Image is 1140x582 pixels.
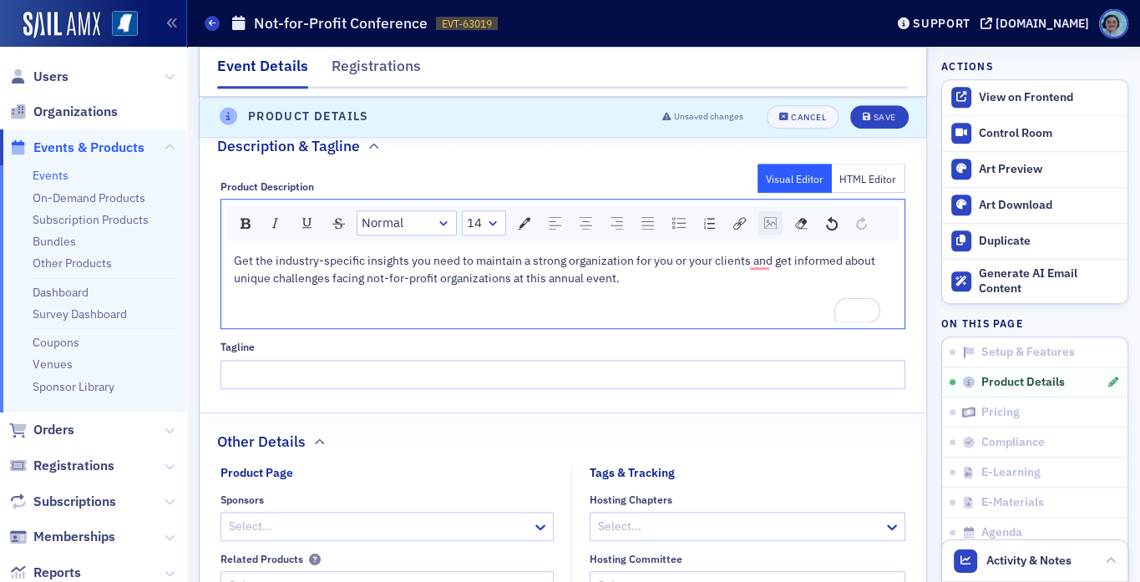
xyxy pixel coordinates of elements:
div: Tagline [220,341,255,353]
img: SailAMX [112,11,138,37]
div: Tags & Tracking [590,464,675,482]
h2: Other Details [217,431,306,453]
div: Event Details [217,55,308,89]
div: rdw-dropdown [462,210,506,235]
a: Registrations [9,457,114,475]
div: rdw-link-control [724,210,755,235]
h1: Not-for-Profit Conference [254,13,428,33]
a: Venues [33,357,73,372]
a: Reports [9,564,81,582]
a: Memberships [9,528,115,546]
span: 14 [467,214,482,233]
a: Bundles [33,234,76,249]
div: rdw-history-control [817,210,876,235]
button: HTML Editor [832,164,906,193]
div: Hosting Chapters [590,493,672,506]
div: rdw-wrapper [220,199,906,329]
h4: On this page [941,316,1128,331]
span: Profile [1099,9,1128,38]
div: Left [543,211,567,235]
div: Support [913,16,970,31]
button: Cancel [767,105,839,129]
div: Link [727,211,752,235]
div: [DOMAIN_NAME] [996,16,1089,31]
div: Control Room [979,126,1119,141]
a: Other Products [33,256,112,271]
span: Registrations [33,457,114,475]
a: Dashboard [33,285,89,300]
div: Duplicate [979,234,1119,249]
a: Art Download [942,187,1127,223]
span: Orders [33,421,74,439]
span: Pricing [981,405,1020,420]
div: Redo [850,211,873,235]
span: Normal [362,214,403,233]
span: Setup & Features [981,345,1075,360]
img: SailAMX [23,12,100,38]
span: Activity & Notes [986,552,1072,569]
span: E-Learning [981,465,1041,480]
div: Product Description [220,180,314,193]
div: Center [574,211,598,235]
div: rdw-toolbar [227,205,899,240]
span: Events & Products [33,139,144,157]
div: rdw-remove-control [786,210,817,235]
a: Art Preview [942,151,1127,187]
div: Remove [789,211,813,235]
span: Users [33,68,68,86]
div: Bold [235,212,256,235]
div: Italic [263,211,288,235]
div: Related Products [220,553,303,565]
span: Organizations [33,103,118,121]
div: Save [873,113,895,122]
div: Registrations [332,55,421,86]
h4: Actions [941,58,993,73]
button: Generate AI Email Content [942,259,1127,304]
div: Right [605,211,629,235]
div: Cancel [791,113,826,122]
a: Block Type [357,211,456,235]
div: Product Page [220,464,293,482]
div: Unordered [666,211,692,235]
a: Subscriptions [9,493,116,511]
div: rdw-textalign-control [540,210,663,235]
div: View on Frontend [979,90,1119,105]
div: Underline [295,211,320,235]
h4: Product Details [248,108,369,125]
div: rdw-image-control [755,210,786,235]
span: Reports [33,564,81,582]
div: Image [758,211,783,235]
div: To enrich screen reader interactions, please activate Accessibility in Grammarly extension settings [234,252,894,322]
button: [DOMAIN_NAME] [980,18,1095,29]
div: Art Download [979,198,1119,213]
span: Memberships [33,528,115,546]
div: Strikethrough [327,212,351,235]
a: Events & Products [9,139,144,157]
button: Duplicate [942,223,1127,259]
a: Sponsor Library [33,379,114,394]
h2: Description & Tagline [217,135,360,157]
button: Save [850,105,908,129]
div: Undo [820,211,844,235]
span: Compliance [981,435,1045,450]
button: Visual Editor [757,164,832,193]
div: Justify [636,211,660,235]
span: Get the industry-specific insights you need to maintain a strong organization for you or your cli... [234,253,878,286]
a: Events [33,168,68,183]
span: Agenda [981,525,1022,540]
div: Sponsors [220,493,264,506]
div: rdw-color-picker [509,210,540,235]
span: E-Materials [981,495,1044,510]
div: Ordered [698,212,721,235]
div: rdw-block-control [354,210,459,235]
a: Survey Dashboard [33,306,127,321]
span: Product Details [981,375,1065,390]
a: Subscription Products [33,212,149,227]
span: EVT-63019 [442,17,492,31]
a: Font Size [463,211,505,235]
a: Coupons [33,335,79,350]
div: Generate AI Email Content [979,266,1119,296]
span: Unsaved changes [674,110,743,124]
span: Subscriptions [33,493,116,511]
